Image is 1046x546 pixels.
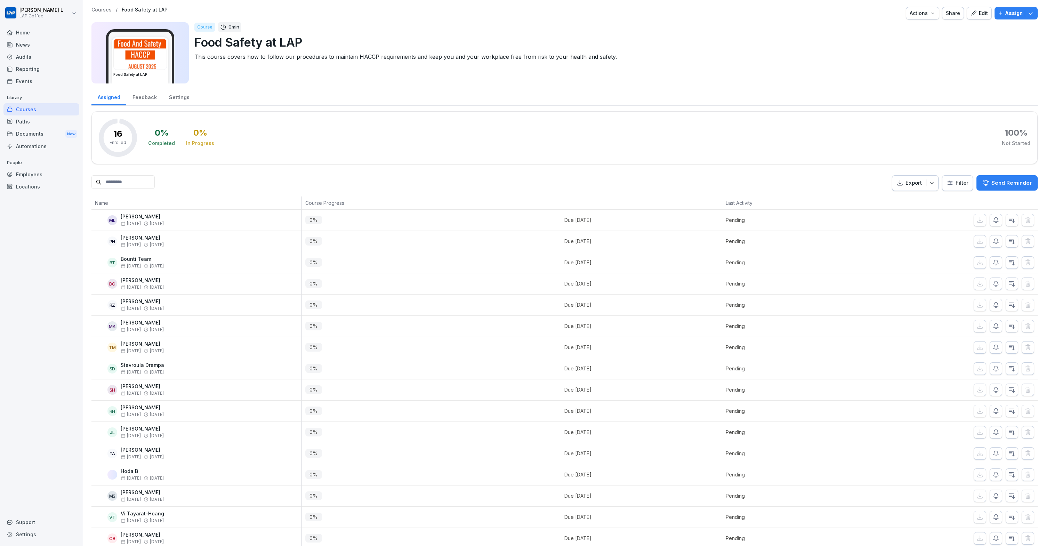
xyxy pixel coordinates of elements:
div: 100 % [1005,129,1028,137]
p: Courses [91,7,112,13]
p: Pending [726,301,854,308]
a: Events [3,75,79,87]
p: Library [3,92,79,103]
span: [DATE] [150,391,164,396]
p: Pending [726,386,854,393]
span: [DATE] [150,221,164,226]
div: Due [DATE] [564,386,592,393]
span: [DATE] [121,412,141,417]
div: Course [194,23,215,32]
p: 0 % [305,385,322,394]
p: Pending [726,513,854,521]
div: DC [107,279,117,289]
span: [DATE] [150,264,164,268]
button: Assign [995,7,1038,19]
a: News [3,39,79,51]
p: / [116,7,118,13]
p: Pending [726,407,854,415]
a: Home [3,26,79,39]
div: Due [DATE] [564,471,592,478]
a: Assigned [91,88,126,105]
p: 0 % [305,428,322,436]
div: Share [946,9,960,17]
div: 0 % [155,129,169,137]
img: x361whyuq7nogn2y6dva7jo9.png [114,39,167,70]
p: 0 % [305,216,322,224]
button: Export [892,175,939,191]
p: Pending [726,450,854,457]
p: [PERSON_NAME] [121,405,164,411]
p: Pending [726,492,854,499]
p: 0 % [305,470,322,479]
span: [DATE] [150,285,164,290]
p: Name [95,199,298,207]
p: 0 % [305,491,322,500]
div: TM [107,343,117,352]
p: Assign [1005,9,1023,17]
div: Settings [3,528,79,540]
div: 0 % [193,129,207,137]
span: [DATE] [150,455,164,459]
div: TA [107,449,117,458]
p: Pending [726,471,854,478]
p: 0 % [305,534,322,543]
div: Due [DATE] [564,428,592,436]
p: Pending [726,238,854,245]
span: [DATE] [121,221,141,226]
p: Last Activity [726,199,850,207]
p: Vi Tayarat-Hoang [121,511,164,517]
p: 0 % [305,322,322,330]
p: Pending [726,535,854,542]
img: pzmovlt0a9qah1ja04beo1a0.png [107,470,117,480]
span: [DATE] [150,412,164,417]
p: 0 % [305,407,322,415]
div: Due [DATE] [564,280,592,287]
p: 0 % [305,513,322,521]
p: Food Safety at LAP [122,7,168,13]
p: Pending [726,365,854,372]
div: Due [DATE] [564,407,592,415]
a: Employees [3,168,79,180]
p: Pending [726,344,854,351]
p: 0 % [305,364,322,373]
a: Courses [3,103,79,115]
p: Pending [726,322,854,330]
p: Pending [726,280,854,287]
p: 0 % [305,300,322,309]
div: In Progress [186,140,214,147]
a: Paths [3,115,79,128]
p: Pending [726,259,854,266]
p: Hoda B [121,468,164,474]
p: Pending [726,216,854,224]
div: New [65,130,77,138]
span: [DATE] [121,264,141,268]
span: [DATE] [121,433,141,438]
p: [PERSON_NAME] [121,447,164,453]
p: Send Reminder [991,179,1032,187]
div: ML [107,215,117,225]
p: [PERSON_NAME] L [19,7,63,13]
div: Completed [148,140,175,147]
h3: Food Safety at LAP [113,72,167,77]
div: BT [107,258,117,267]
a: Automations [3,140,79,152]
div: Audits [3,51,79,63]
span: [DATE] [121,370,141,375]
p: Export [906,179,922,187]
div: MS [107,491,117,501]
button: Share [942,7,964,19]
span: [DATE] [150,476,164,481]
span: [DATE] [150,539,164,544]
a: Reporting [3,63,79,75]
span: [DATE] [121,306,141,311]
p: 0 % [305,279,322,288]
button: Filter [942,176,973,191]
p: [PERSON_NAME] [121,320,164,326]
